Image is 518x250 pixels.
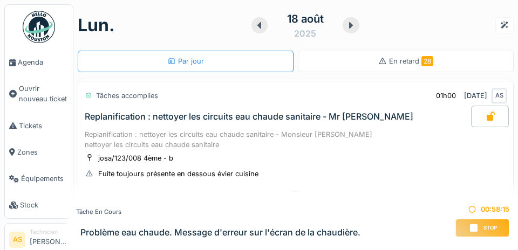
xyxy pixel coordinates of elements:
a: Ouvrir nouveau ticket [5,75,73,112]
div: 2025 [294,27,316,40]
span: Stock [20,200,69,210]
h3: Problème eau chaude. Message d'erreur sur l'écran de la chaudière. [80,227,360,238]
div: AS [492,88,507,103]
span: Stop [483,224,497,232]
div: 18 août [287,11,324,27]
a: Stock [5,192,73,218]
div: Par jour [167,56,204,66]
div: Technicien [30,228,69,236]
span: Ouvrir nouveau ticket [19,84,69,104]
li: AS [9,232,25,248]
span: Équipements [21,173,69,184]
div: Fuite toujours présente en dessous évier cuisine [98,169,258,179]
a: Tickets [5,113,73,139]
div: 01h00 [436,91,456,101]
span: 28 [421,56,433,66]
a: Agenda [5,49,73,75]
div: [DATE] [464,91,487,101]
div: Replanification : nettoyer les circuits eau chaude sanitaire - Monsieur [PERSON_NAME] nettoyer le... [85,129,507,150]
h1: lun. [78,15,115,36]
span: Tickets [19,121,69,131]
div: Tâches accomplies [96,91,158,101]
img: Badge_color-CXgf-gQk.svg [23,11,55,43]
div: Replanification : nettoyer les circuits eau chaude sanitaire - Mr [PERSON_NAME] [85,112,413,122]
a: Zones [5,139,73,165]
span: En retard [389,57,433,65]
span: Zones [17,147,69,157]
div: Tâche en cours [76,207,360,217]
span: Agenda [18,57,69,67]
div: josa/123/008 4ème - b [98,153,173,163]
a: Équipements [5,165,73,192]
div: 00:58:15 [455,204,509,214]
